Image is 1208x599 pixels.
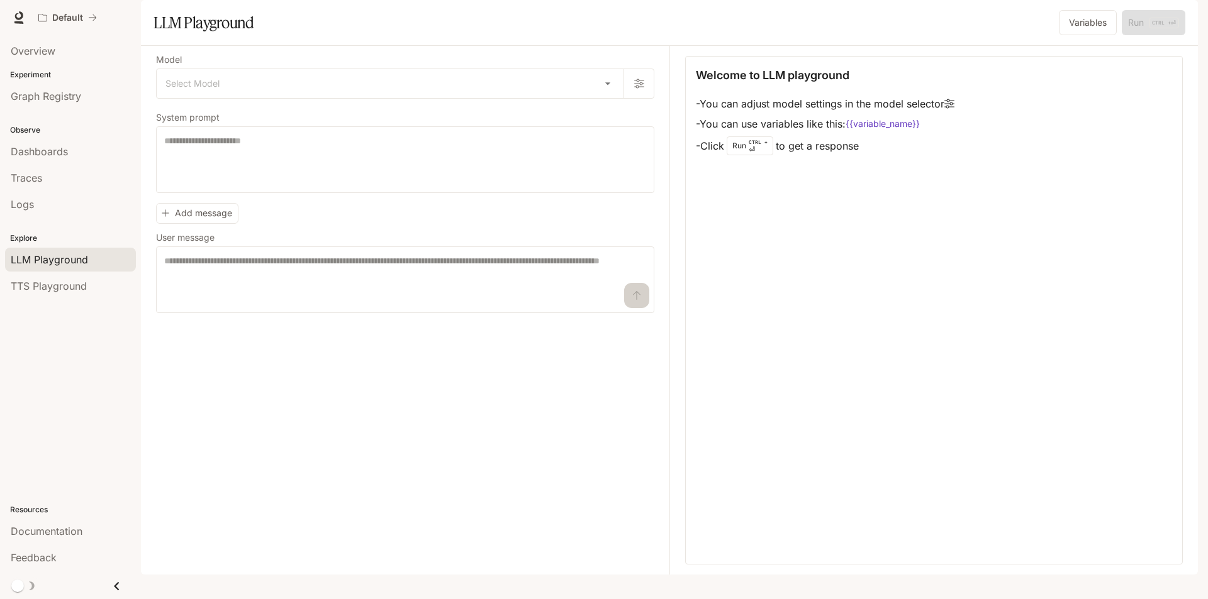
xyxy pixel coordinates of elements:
[749,138,768,153] p: ⏎
[1059,10,1117,35] button: Variables
[156,233,215,242] p: User message
[696,114,954,134] li: - You can use variables like this:
[696,134,954,158] li: - Click to get a response
[156,113,220,122] p: System prompt
[154,10,254,35] h1: LLM Playground
[33,5,103,30] button: All workspaces
[156,203,238,224] button: Add message
[157,69,624,98] div: Select Model
[156,55,182,64] p: Model
[165,77,220,90] span: Select Model
[696,67,849,84] p: Welcome to LLM playground
[696,94,954,114] li: - You can adjust model settings in the model selector
[749,138,768,146] p: CTRL +
[52,13,83,23] p: Default
[846,118,920,130] code: {{variable_name}}
[727,136,773,155] div: Run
